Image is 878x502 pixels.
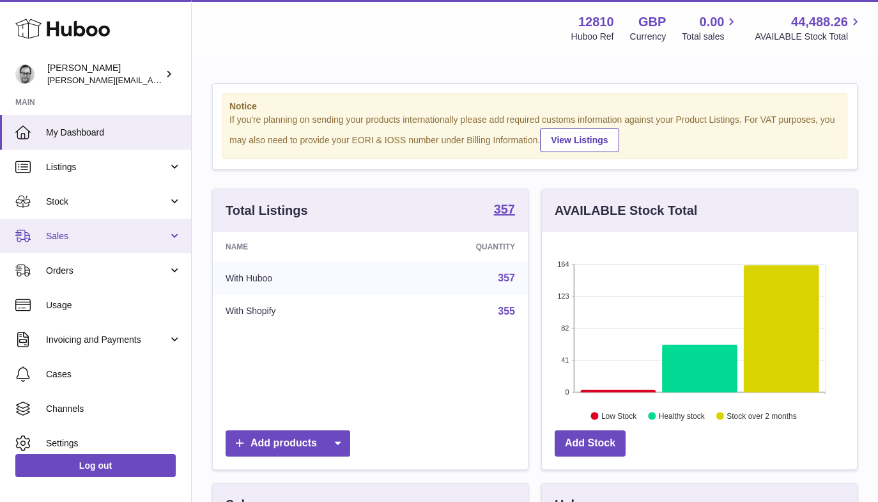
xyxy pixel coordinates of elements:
[755,31,863,43] span: AVAILABLE Stock Total
[494,203,515,218] a: 357
[35,74,45,84] img: tab_domain_overview_orange.svg
[557,292,569,300] text: 123
[127,74,137,84] img: tab_keywords_by_traffic_grey.svg
[46,127,181,139] span: My Dashboard
[555,202,697,219] h3: AVAILABLE Stock Total
[20,20,31,31] img: logo_orange.svg
[578,13,614,31] strong: 12810
[601,411,637,420] text: Low Stock
[213,262,383,295] td: With Huboo
[213,232,383,262] th: Name
[46,299,181,311] span: Usage
[226,430,350,457] a: Add products
[46,403,181,415] span: Channels
[700,13,725,31] span: 0.00
[383,232,528,262] th: Quantity
[630,31,666,43] div: Currency
[47,62,162,86] div: [PERSON_NAME]
[727,411,796,420] text: Stock over 2 months
[557,260,569,268] text: 164
[46,196,168,208] span: Stock
[46,161,168,173] span: Listings
[571,31,614,43] div: Huboo Ref
[561,324,569,332] text: 82
[229,100,840,113] strong: Notice
[15,65,35,84] img: alex@digidistiller.com
[638,13,666,31] strong: GBP
[15,454,176,477] a: Log out
[498,272,515,283] a: 357
[46,437,181,450] span: Settings
[791,13,848,31] span: 44,488.26
[36,20,63,31] div: v 4.0.25
[213,295,383,328] td: With Shopify
[682,13,739,43] a: 0.00 Total sales
[494,203,515,216] strong: 357
[20,33,31,43] img: website_grey.svg
[46,368,181,380] span: Cases
[46,265,168,277] span: Orders
[561,356,569,364] text: 41
[682,31,739,43] span: Total sales
[540,128,619,152] a: View Listings
[226,202,308,219] h3: Total Listings
[565,388,569,396] text: 0
[46,230,168,242] span: Sales
[555,430,626,457] a: Add Stock
[47,75,256,85] span: [PERSON_NAME][EMAIL_ADDRESS][DOMAIN_NAME]
[46,334,168,346] span: Invoicing and Payments
[755,13,863,43] a: 44,488.26 AVAILABLE Stock Total
[49,75,114,84] div: Domain Overview
[141,75,215,84] div: Keywords by Traffic
[229,114,840,152] div: If you're planning on sending your products internationally please add required customs informati...
[33,33,141,43] div: Domain: [DOMAIN_NAME]
[498,306,515,317] a: 355
[659,411,705,420] text: Healthy stock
